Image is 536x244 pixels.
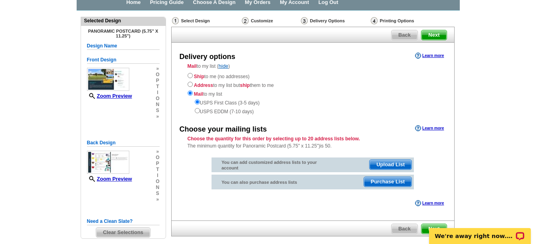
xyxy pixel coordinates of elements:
[242,17,249,24] img: Customize
[171,17,241,27] div: Select Design
[156,72,159,78] span: o
[156,197,159,203] span: »
[172,17,179,24] img: Select Design
[87,176,132,182] a: Zoom Preview
[188,98,438,115] div: USPS First Class (3-5 days) USPS EDDM (7-10 days)
[172,63,454,115] div: to my list ( )
[156,102,159,108] span: n
[194,91,203,97] strong: Mail
[300,17,370,27] div: Delivery Options
[370,160,411,169] span: Upload List
[391,30,418,40] a: Back
[371,17,378,24] img: Printing Options & Summary
[87,68,129,91] img: small-thumb.jpg
[156,155,159,161] span: o
[240,83,250,88] strong: ship
[156,179,159,185] span: o
[87,42,160,50] h5: Design Name
[212,157,327,173] div: You can add customized address lists to your account
[241,17,300,25] div: Customize
[392,224,417,234] span: Back
[156,96,159,102] span: o
[424,219,536,244] iframe: LiveChat chat widget
[172,135,454,150] div: The minimum quantity for Panoramic Postcard (5.75" x 11.25")is 50.
[156,108,159,114] span: s
[156,167,159,173] span: t
[156,66,159,72] span: »
[180,124,267,135] div: Choose your mailing lists
[219,63,229,69] a: hide
[421,30,446,40] span: Next
[188,136,360,142] strong: Choose the quantity for this order by selecting up to 20 address lists below.
[156,84,159,90] span: t
[87,151,129,174] img: small-thumb.jpg
[156,173,159,179] span: i
[87,93,132,99] a: Zoom Preview
[87,29,160,38] h4: Panoramic Postcard (5.75" x 11.25")
[156,90,159,96] span: i
[156,185,159,191] span: n
[156,78,159,84] span: p
[180,52,235,62] div: Delivery options
[87,56,160,64] h5: Front Design
[156,161,159,167] span: p
[415,125,444,132] a: Learn more
[156,114,159,120] span: »
[415,53,444,59] a: Learn more
[194,74,204,79] strong: Ship
[364,177,411,187] span: Purchase List
[156,149,159,155] span: »
[415,200,444,207] a: Learn more
[87,139,160,147] h5: Back Design
[81,17,166,24] div: Selected Design
[156,191,159,197] span: s
[370,17,441,25] div: Printing Options
[212,175,327,187] div: You can also purchase address lists
[421,224,446,234] span: Next
[392,30,417,40] span: Back
[391,224,418,234] a: Back
[188,63,197,69] strong: Mail
[301,17,308,24] img: Delivery Options
[87,218,160,225] h5: Need a Clean Slate?
[96,228,150,237] span: Clear Selections
[188,71,438,115] div: to me (no addresses) to my list but them to me to my list
[194,83,213,88] strong: Address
